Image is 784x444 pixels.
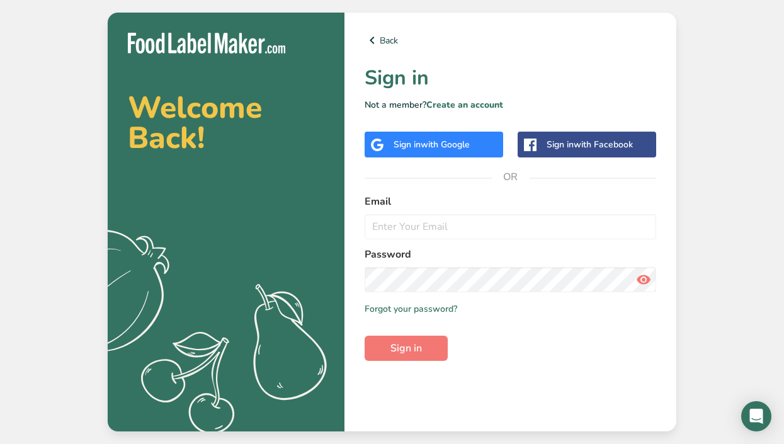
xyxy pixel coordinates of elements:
img: Food Label Maker [128,33,285,54]
label: Password [365,247,656,262]
button: Sign in [365,336,448,361]
a: Create an account [426,99,503,111]
span: with Facebook [574,139,633,151]
span: with Google [421,139,470,151]
p: Not a member? [365,98,656,111]
div: Sign in [547,138,633,151]
a: Back [365,33,656,48]
label: Email [365,194,656,209]
input: Enter Your Email [365,214,656,239]
div: Sign in [394,138,470,151]
span: OR [492,158,530,196]
span: Sign in [390,341,422,356]
a: Forgot your password? [365,302,457,316]
h1: Sign in [365,63,656,93]
div: Open Intercom Messenger [741,401,771,431]
h2: Welcome Back! [128,93,324,153]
